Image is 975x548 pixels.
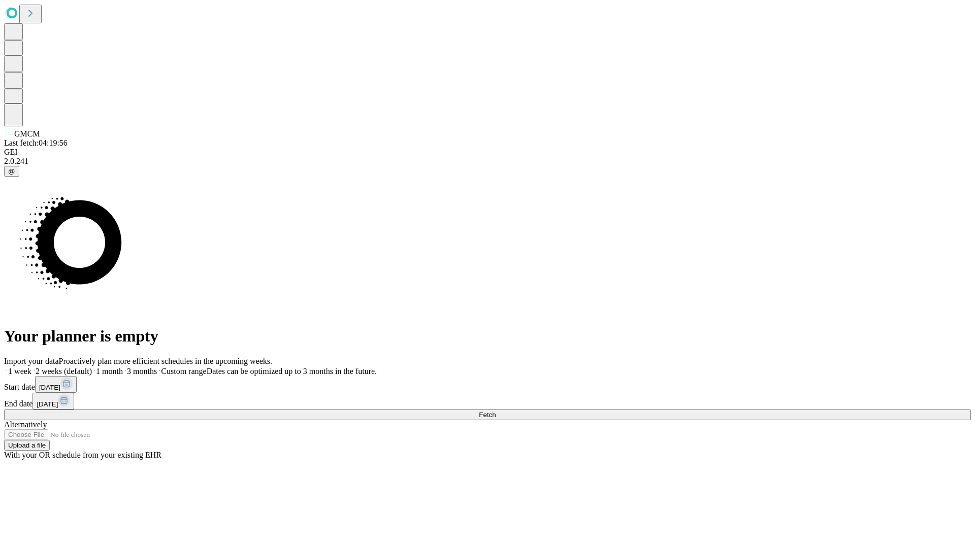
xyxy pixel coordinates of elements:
[4,327,971,346] h1: Your planner is empty
[4,451,161,459] span: With your OR schedule from your existing EHR
[96,367,123,375] span: 1 month
[32,393,74,409] button: [DATE]
[4,139,68,147] span: Last fetch: 04:19:56
[4,440,50,451] button: Upload a file
[39,384,60,391] span: [DATE]
[4,376,971,393] div: Start date
[37,400,58,408] span: [DATE]
[479,411,496,419] span: Fetch
[59,357,272,365] span: Proactively plan more efficient schedules in the upcoming weeks.
[4,357,59,365] span: Import your data
[207,367,377,375] span: Dates can be optimized up to 3 months in the future.
[127,367,157,375] span: 3 months
[14,129,40,138] span: GMCM
[8,167,15,175] span: @
[4,420,47,429] span: Alternatively
[4,409,971,420] button: Fetch
[161,367,206,375] span: Custom range
[8,367,31,375] span: 1 week
[35,376,77,393] button: [DATE]
[36,367,92,375] span: 2 weeks (default)
[4,157,971,166] div: 2.0.241
[4,393,971,409] div: End date
[4,148,971,157] div: GEI
[4,166,19,177] button: @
